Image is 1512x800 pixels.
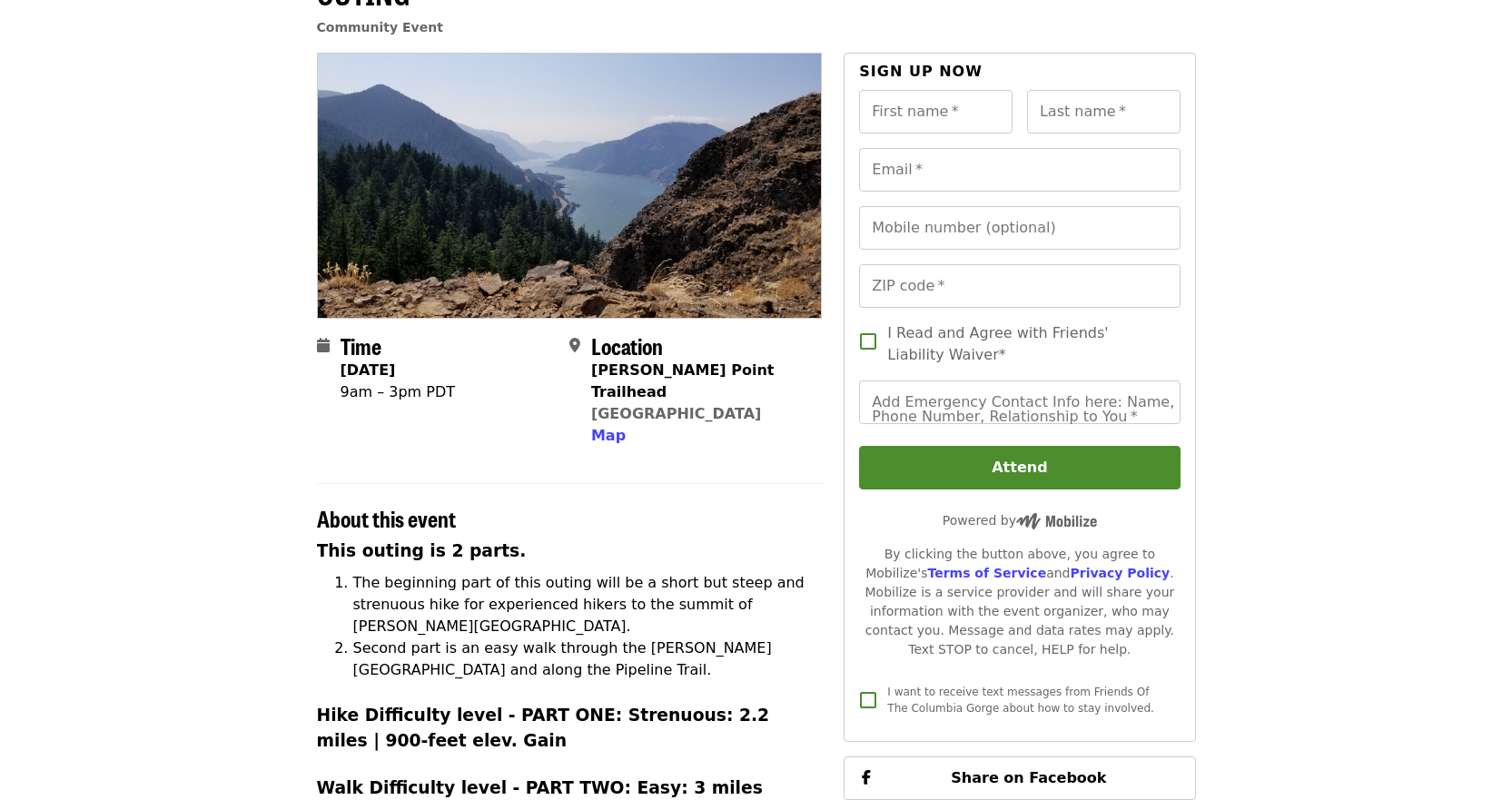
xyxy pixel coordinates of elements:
[591,405,761,422] a: [GEOGRAPHIC_DATA]
[353,637,823,681] li: Second part is an easy walk through the [PERSON_NAME][GEOGRAPHIC_DATA] and along the Pipeline Trail.
[1027,90,1181,133] input: Last name
[927,566,1046,580] a: Terms of Service
[591,425,626,447] button: Map
[1016,513,1097,529] img: Powered by Mobilize
[859,206,1180,250] input: Mobile number (optional)
[887,322,1165,366] span: I Read and Agree with Friends' Liability Waiver*
[859,380,1180,424] input: Add Emergency Contact Info here: Name, Phone Number, Relationship to You
[569,337,580,354] i: map-marker-alt icon
[859,63,983,80] span: Sign up now
[1070,566,1170,580] a: Privacy Policy
[859,545,1180,659] div: By clicking the button above, you agree to Mobilize's and . Mobilize is a service provider and wi...
[844,756,1195,800] button: Share on Facebook
[859,446,1180,489] button: Attend
[353,572,823,637] li: The beginning part of this outing will be a short but steep and strenuous hike for experienced hi...
[317,703,823,754] h3: Hike Difficulty level - PART ONE: Strenuous: 2.2 miles | 900-feet elev. Gain
[591,427,626,444] span: Map
[341,330,381,361] span: Time
[859,90,1013,133] input: First name
[943,513,1097,528] span: Powered by
[317,502,456,534] span: About this event
[341,381,456,403] div: 9am – 3pm PDT
[951,769,1106,786] span: Share on Facebook
[859,148,1180,192] input: Email
[591,361,775,400] strong: [PERSON_NAME] Point Trailhead
[859,264,1180,308] input: ZIP code
[591,330,663,361] span: Location
[317,20,443,35] a: Community Event
[317,538,823,564] h3: This outing is 2 parts.
[317,337,330,354] i: calendar icon
[341,361,396,379] strong: [DATE]
[318,54,822,317] img: Hiking Through History Near Hood River - 2 PART HIKE & WALK OUTING organized by Friends Of The Co...
[887,686,1154,715] span: I want to receive text messages from Friends Of The Columbia Gorge about how to stay involved.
